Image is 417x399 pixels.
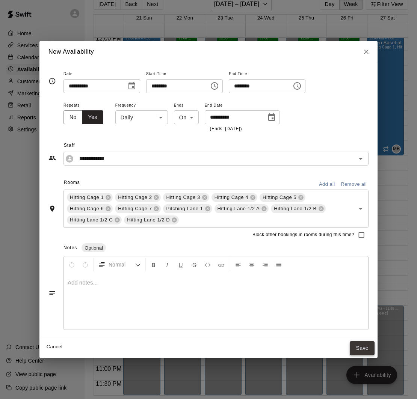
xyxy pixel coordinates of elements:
button: Justify Align [272,258,285,271]
span: End Time [229,69,305,79]
span: Date [63,69,140,79]
button: Choose date, selected date is Sep 22, 2025 [124,78,139,93]
span: Frequency [115,101,168,111]
button: Open [355,154,366,164]
span: Ends [174,101,199,111]
div: outlined button group [63,110,103,124]
span: Normal [109,261,135,268]
span: Notes [63,245,77,250]
span: Pitching Lane 1 [163,205,206,212]
span: Hitting Cage 2 [115,194,155,201]
div: Hitting Lane 1/2 D [124,215,179,224]
span: Hitting Lane 1/2 C [67,216,116,224]
button: Insert Link [215,258,228,271]
button: Format Strikethrough [188,258,201,271]
span: Hitting Cage 5 [260,194,299,201]
button: Format Bold [147,258,160,271]
button: Open [355,203,366,214]
div: Hitting Cage 3 [163,193,209,202]
button: Insert Code [201,258,214,271]
span: Hitting Cage 3 [163,194,203,201]
div: Hitting Lane 1/2 A [215,204,269,213]
button: Right Align [259,258,272,271]
div: Pitching Lane 1 [163,204,212,213]
div: Daily [115,110,168,124]
span: Hitting Cage 7 [115,205,155,212]
button: Yes [82,110,103,124]
div: On [174,110,199,124]
span: Staff [64,140,369,152]
button: Left Align [232,258,245,271]
span: Optional [82,245,106,251]
button: Formatting Options [95,258,144,271]
button: Save [350,341,375,355]
div: Hitting Cage 7 [115,204,161,213]
div: Hitting Cage 4 [212,193,257,202]
button: Choose date, selected date is Sep 26, 2025 [264,110,279,125]
div: Hitting Cage 5 [260,193,305,202]
svg: Timing [48,77,56,85]
span: Start Time [146,69,223,79]
span: Rooms [64,180,80,185]
span: Repeats [63,101,109,111]
div: Hitting Lane 1/2 C [67,215,122,224]
span: Hitting Lane 1/2 B [271,205,319,212]
span: Hitting Lane 1/2 D [124,216,173,224]
span: End Date [205,101,280,111]
button: Close [360,45,373,59]
span: Hitting Cage 4 [212,194,251,201]
div: Hitting Cage 1 [67,193,113,202]
button: Choose time, selected time is 3:00 PM [207,78,222,93]
button: No [63,110,83,124]
div: Hitting Cage 6 [67,204,113,213]
button: Format Italics [161,258,174,271]
button: Redo [79,258,92,271]
button: Undo [65,258,78,271]
button: Format Underline [174,258,187,271]
button: Add all [315,179,339,190]
h6: New Availability [48,47,94,57]
span: Hitting Cage 6 [67,205,107,212]
span: Hitting Lane 1/2 A [215,205,263,212]
svg: Staff [48,154,56,162]
button: Choose time, selected time is 9:00 PM [290,78,305,93]
button: Center Align [245,258,258,271]
svg: Notes [48,289,56,297]
div: Hitting Cage 2 [115,193,161,202]
span: Block other bookings in rooms during this time? [252,231,354,239]
p: (Ends: [DATE]) [210,125,275,133]
svg: Rooms [48,205,56,212]
button: Cancel [42,341,66,353]
span: Hitting Cage 1 [67,194,107,201]
button: Remove all [339,179,369,190]
div: Hitting Lane 1/2 B [271,204,325,213]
